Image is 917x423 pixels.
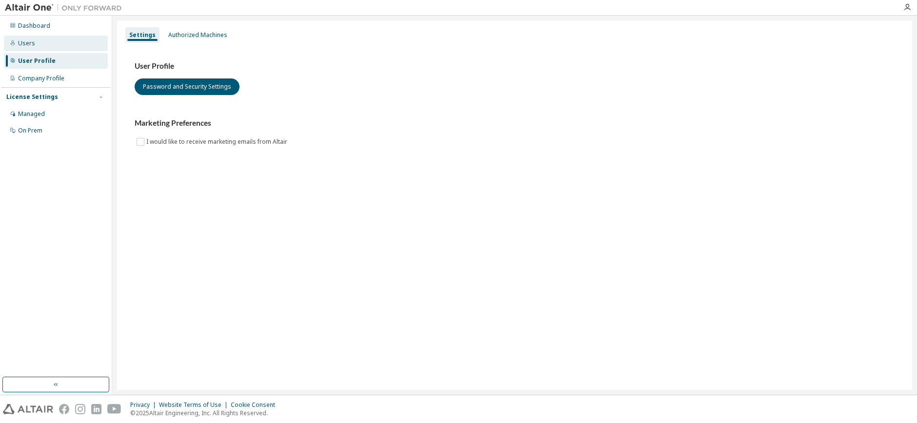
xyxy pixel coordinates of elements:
h3: User Profile [135,61,895,71]
div: Company Profile [18,75,64,82]
h3: Marketing Preferences [135,118,895,128]
img: youtube.svg [107,404,121,414]
div: Cookie Consent [231,401,281,409]
label: I would like to receive marketing emails from Altair [146,136,289,148]
img: linkedin.svg [91,404,101,414]
img: facebook.svg [59,404,69,414]
div: License Settings [6,93,58,101]
p: © 2025 Altair Engineering, Inc. All Rights Reserved. [130,409,281,417]
div: Website Terms of Use [159,401,231,409]
img: Altair One [5,3,127,13]
div: Privacy [130,401,159,409]
div: Dashboard [18,22,50,30]
img: instagram.svg [75,404,85,414]
div: Managed [18,110,45,118]
div: Authorized Machines [168,31,227,39]
div: On Prem [18,127,42,135]
div: Settings [129,31,156,39]
div: User Profile [18,57,56,65]
button: Password and Security Settings [135,78,239,95]
img: altair_logo.svg [3,404,53,414]
div: Users [18,39,35,47]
